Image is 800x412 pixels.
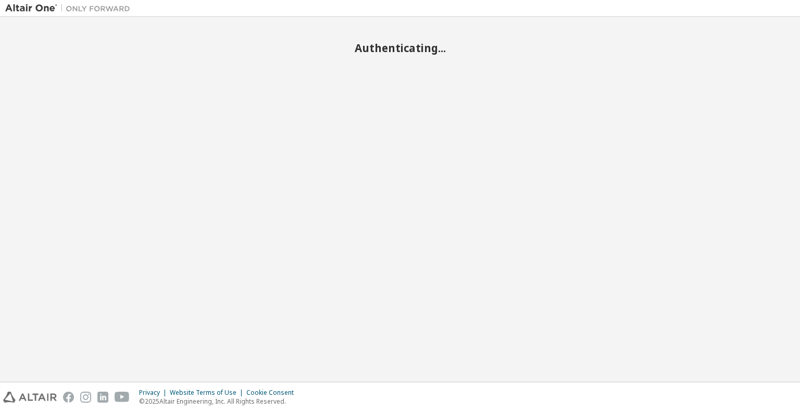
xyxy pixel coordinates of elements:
[246,389,300,397] div: Cookie Consent
[63,392,74,403] img: facebook.svg
[115,392,130,403] img: youtube.svg
[139,397,300,406] p: © 2025 Altair Engineering, Inc. All Rights Reserved.
[3,392,57,403] img: altair_logo.svg
[5,41,795,55] h2: Authenticating...
[5,3,135,14] img: Altair One
[80,392,91,403] img: instagram.svg
[139,389,170,397] div: Privacy
[97,392,108,403] img: linkedin.svg
[170,389,246,397] div: Website Terms of Use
